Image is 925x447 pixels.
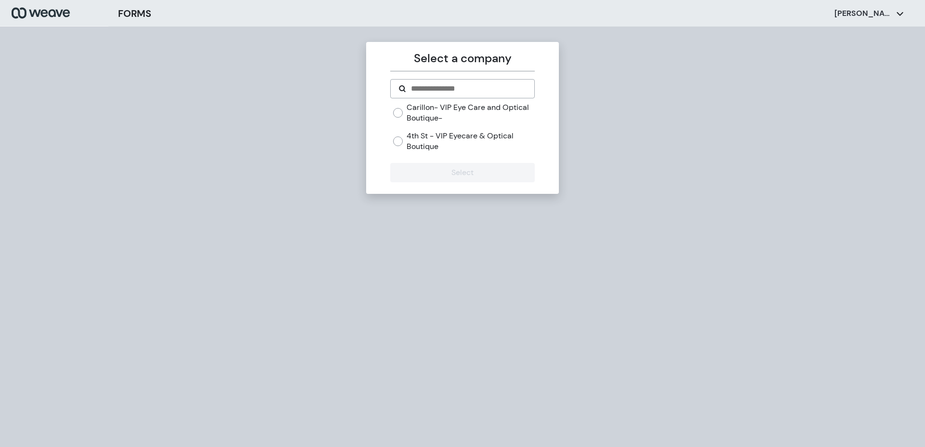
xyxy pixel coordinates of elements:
label: Carillon- VIP Eye Care and Optical Boutique- [407,102,534,123]
label: 4th St - VIP Eyecare & Optical Boutique [407,131,534,151]
h3: FORMS [118,6,151,21]
input: Search [410,83,526,95]
button: Select [390,163,534,182]
p: [PERSON_NAME] [834,8,892,19]
p: Select a company [390,50,534,67]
